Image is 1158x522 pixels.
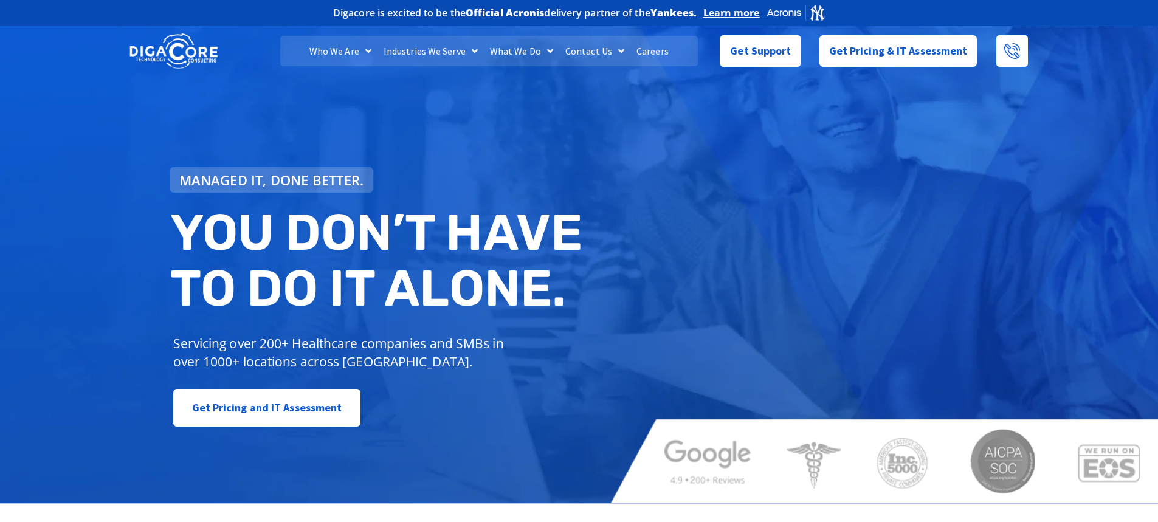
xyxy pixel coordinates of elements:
[630,36,675,66] a: Careers
[170,205,588,316] h2: You don’t have to do IT alone.
[170,167,373,193] a: Managed IT, done better.
[179,173,364,187] span: Managed IT, done better.
[173,389,361,427] a: Get Pricing and IT Assessment
[280,36,697,66] nav: Menu
[559,36,630,66] a: Contact Us
[484,36,559,66] a: What We Do
[703,7,760,19] a: Learn more
[129,32,218,70] img: DigaCore Technology Consulting
[720,35,801,67] a: Get Support
[466,6,545,19] b: Official Acronis
[766,4,825,21] img: Acronis
[819,35,977,67] a: Get Pricing & IT Assessment
[333,8,697,18] h2: Digacore is excited to be the delivery partner of the
[829,39,968,63] span: Get Pricing & IT Assessment
[730,39,791,63] span: Get Support
[173,334,513,371] p: Servicing over 200+ Healthcare companies and SMBs in over 1000+ locations across [GEOGRAPHIC_DATA].
[303,36,377,66] a: Who We Are
[377,36,484,66] a: Industries We Serve
[650,6,697,19] b: Yankees.
[192,396,342,420] span: Get Pricing and IT Assessment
